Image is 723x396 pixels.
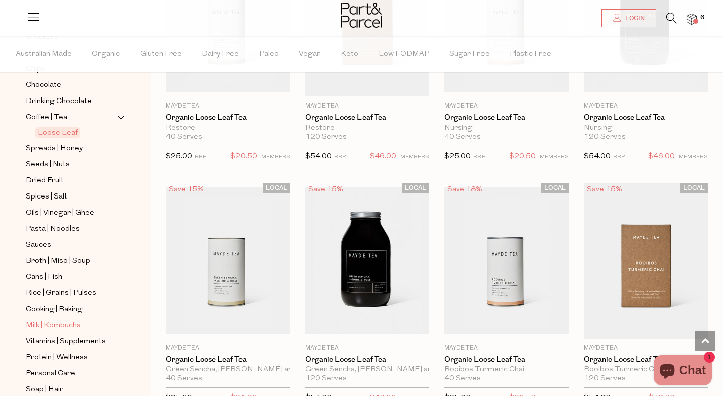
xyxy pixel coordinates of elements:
span: Cooking | Baking [26,304,82,316]
span: Plastic Free [510,37,551,72]
div: Save 15% [305,183,346,196]
img: Organic Loose Leaf Tea [166,187,290,334]
p: Mayde Tea [444,344,569,353]
a: Broth | Miso | Soup [26,255,117,267]
span: LOCAL [541,183,569,193]
span: Low FODMAP [379,37,429,72]
span: Sugar Free [449,37,490,72]
p: Mayde Tea [166,344,290,353]
span: Vitamins | Supplements [26,336,106,348]
img: Part&Parcel [341,3,382,28]
small: RRP [613,154,625,160]
a: Organic Loose Leaf Tea [305,113,430,122]
a: Organic Loose Leaf Tea [305,355,430,364]
div: Rooibos Turmeric Chai [584,365,708,374]
span: Spreads | Honey [26,143,83,155]
a: Organic Loose Leaf Tea [166,355,290,364]
span: Gluten Free [140,37,182,72]
small: RRP [195,154,206,160]
span: Paleo [259,37,279,72]
span: $25.00 [444,153,471,160]
span: Loose Leaf [35,127,80,138]
span: 40 Serves [166,133,202,142]
div: Restore [166,124,290,133]
span: $20.50 [509,150,536,163]
div: Nursing [444,124,569,133]
a: Vitamins | Supplements [26,335,117,348]
span: Dairy Free [202,37,239,72]
img: Organic Loose Leaf Tea [584,183,708,338]
span: Broth | Miso | Soup [26,255,90,267]
a: Drinking Chocolate [26,95,117,108]
button: Expand/Collapse Coffee | Tea [117,111,125,123]
p: Mayde Tea [584,344,708,353]
span: Coffee | Tea [23,112,70,122]
small: MEMBERS [679,154,708,160]
div: Rooibos Turmeric Chai [444,365,569,374]
a: Organic Loose Leaf Tea [584,113,708,122]
div: Save 18% [444,183,486,196]
p: Mayde Tea [444,102,569,111]
small: MEMBERS [400,154,429,160]
span: $54.00 [584,153,611,160]
a: Chocolate [26,79,117,91]
span: $20.50 [230,150,257,163]
div: Save 15% [166,183,207,196]
span: 120 Serves [584,133,626,142]
a: Organic Loose Leaf Tea [444,355,569,364]
span: LOCAL [680,183,708,193]
span: Protein | Wellness [26,352,88,364]
span: Cans | Fish [26,271,62,283]
span: 40 Serves [166,374,202,383]
p: Mayde Tea [305,102,430,111]
a: Organic Loose Leaf Tea [166,113,290,122]
small: MEMBERS [540,154,569,160]
span: 40 Serves [444,133,481,142]
a: Protein | Wellness [26,351,117,364]
span: Oils | Vinegar | Ghee [26,207,94,219]
span: Drinking Chocolate [26,95,92,108]
span: Pasta | Noodles [26,223,80,235]
span: 40 Serves [444,374,481,383]
a: Rice | Grains | Pulses [26,287,117,300]
a: Pasta | Noodles [26,223,117,235]
div: Green Sencha, [PERSON_NAME] and [PERSON_NAME] [305,365,430,374]
a: Spices | Salt [26,190,117,203]
a: Loose Leaf [38,127,117,139]
span: LOCAL [263,183,290,193]
span: Seeds | Nuts [26,159,70,171]
span: Dried Fruit [26,175,64,187]
span: 6 [698,13,707,22]
span: Sauces [26,239,51,251]
a: Cans | Fish [26,271,117,283]
p: Mayde Tea [166,102,290,111]
a: Seeds | Nuts [26,158,117,171]
span: Spices | Salt [26,191,67,203]
span: Soap | Hair [26,384,63,396]
img: Organic Loose Leaf Tea [305,187,430,334]
span: 120 Serves [584,374,626,383]
a: Spreads | Honey [26,142,117,155]
a: Sauces [26,239,117,251]
a: Organic Loose Leaf Tea [444,113,569,122]
a: 6 [687,14,697,24]
small: RRP [334,154,346,160]
span: Keto [341,37,358,72]
a: Milk | Kombucha [26,319,117,332]
a: Dried Fruit [26,174,117,187]
div: Save 15% [584,183,625,196]
span: $46.00 [370,150,396,163]
span: Chocolate [26,79,61,91]
a: Cooking | Baking [26,303,117,316]
span: Milk | Kombucha [26,320,81,332]
a: Coffee | Tea [26,111,117,123]
span: Rice | Grains | Pulses [26,287,96,300]
span: Vegan [299,37,321,72]
span: $25.00 [166,153,192,160]
a: Soap | Hair [26,383,117,396]
div: Nursing [584,124,708,133]
a: Oils | Vinegar | Ghee [26,207,117,219]
small: MEMBERS [261,154,290,160]
a: Login [601,9,656,27]
a: Personal Care [26,367,117,380]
